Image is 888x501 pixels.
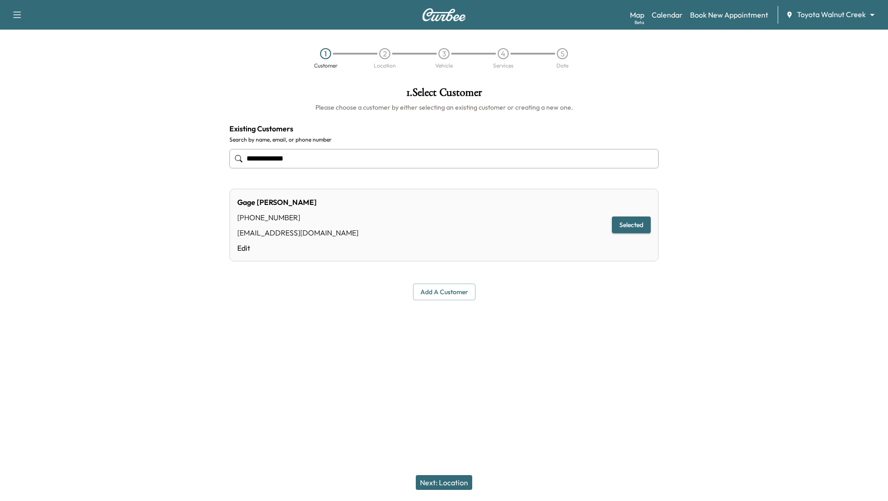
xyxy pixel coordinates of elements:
[229,123,659,134] h4: Existing Customers
[379,48,390,59] div: 2
[237,227,358,238] div: [EMAIL_ADDRESS][DOMAIN_NAME]
[556,63,568,68] div: Date
[635,19,644,26] div: Beta
[237,212,358,223] div: [PHONE_NUMBER]
[612,216,651,234] button: Selected
[422,8,466,21] img: Curbee Logo
[413,284,475,301] button: Add a customer
[630,9,644,20] a: MapBeta
[557,48,568,59] div: 5
[438,48,450,59] div: 3
[374,63,396,68] div: Location
[320,48,331,59] div: 1
[229,87,659,103] h1: 1 . Select Customer
[652,9,683,20] a: Calendar
[314,63,338,68] div: Customer
[690,9,768,20] a: Book New Appointment
[435,63,453,68] div: Vehicle
[498,48,509,59] div: 4
[493,63,513,68] div: Services
[797,9,866,20] span: Toyota Walnut Creek
[229,136,659,143] label: Search by name, email, or phone number
[416,475,472,490] button: Next: Location
[237,197,358,208] div: Gage [PERSON_NAME]
[229,103,659,112] h6: Please choose a customer by either selecting an existing customer or creating a new one.
[237,242,358,254] a: Edit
